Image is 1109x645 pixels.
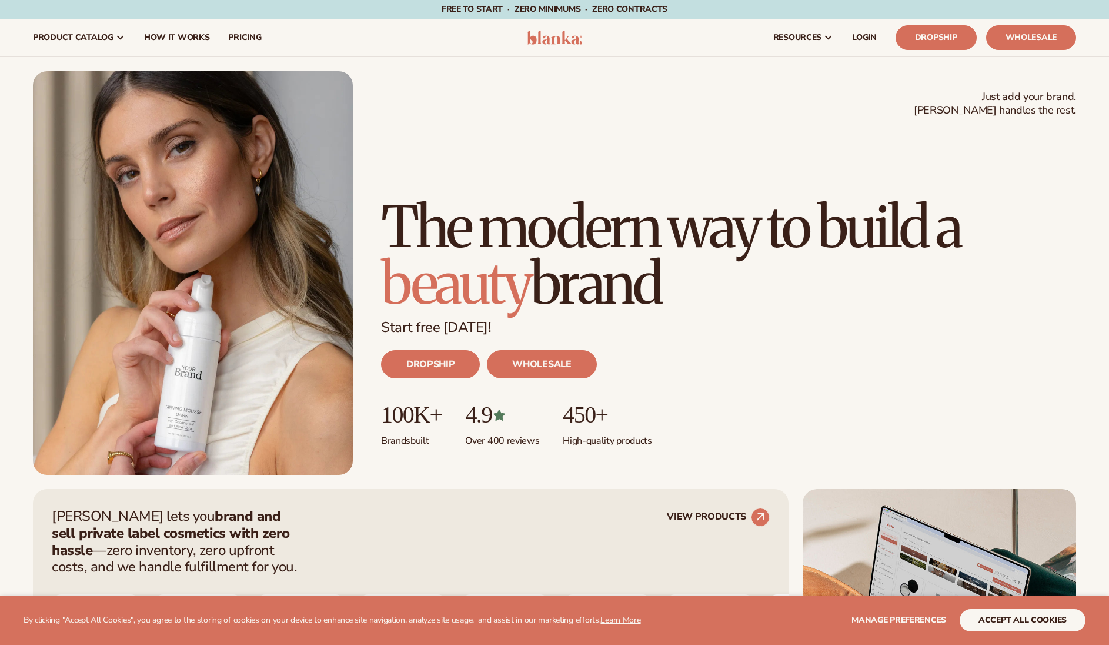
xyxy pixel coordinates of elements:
[600,614,640,626] a: Learn More
[563,402,652,428] p: 450+
[381,319,1076,336] p: Start free [DATE]!
[135,19,219,56] a: How It Works
[381,428,442,447] p: Brands built
[914,90,1076,118] span: Just add your brand. [PERSON_NAME] handles the rest.
[960,609,1085,631] button: accept all cookies
[381,350,480,378] a: DROPSHIP
[773,33,821,42] span: resources
[851,614,946,626] span: Manage preferences
[986,25,1076,50] a: Wholesale
[52,507,290,560] strong: brand and sell private label cosmetics with zero hassle
[563,428,652,447] p: High-quality products
[381,199,1076,312] h1: The modern way to build a brand
[851,609,946,631] button: Manage preferences
[843,19,886,56] a: LOGIN
[852,33,877,42] span: LOGIN
[381,402,442,428] p: 100K+
[228,33,261,42] span: pricing
[381,248,530,319] span: beauty
[24,616,641,626] p: By clicking "Accept All Cookies", you agree to the storing of cookies on your device to enhance s...
[465,402,539,428] p: 4.9
[144,33,210,42] span: How It Works
[764,19,843,56] a: resources
[52,508,305,576] p: [PERSON_NAME] lets you —zero inventory, zero upfront costs, and we handle fulfillment for you.
[667,508,770,527] a: VIEW PRODUCTS
[896,25,977,50] a: Dropship
[442,4,667,15] span: Free to start · ZERO minimums · ZERO contracts
[33,71,353,475] img: Blanka hero private label beauty Female holding tanning mousse
[33,33,113,42] span: product catalog
[487,350,596,378] a: WHOLESALE
[219,19,270,56] a: pricing
[527,31,583,45] img: logo
[24,19,135,56] a: product catalog
[465,428,539,447] p: Over 400 reviews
